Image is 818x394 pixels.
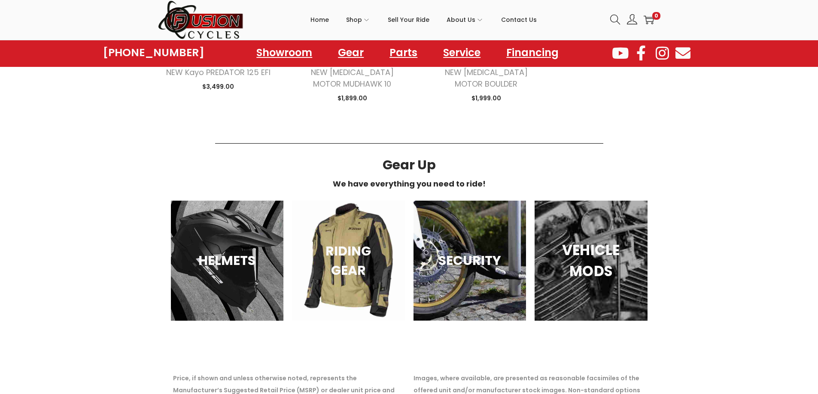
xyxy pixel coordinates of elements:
[535,201,648,321] a: VEHICLE MODS
[310,0,329,39] a: Home
[471,94,501,102] span: 1,999.00
[435,43,489,63] a: Service
[248,43,321,63] a: Showroom
[202,82,234,91] span: 3,499.00
[388,0,429,39] a: Sell Your Ride
[186,251,269,270] h3: HELMETS
[311,67,394,89] a: NEW [MEDICAL_DATA] MOTOR MUDHAWK 10
[244,0,604,39] nav: Primary navigation
[545,239,636,282] h3: VEHICLE MODS
[338,94,367,102] span: 1,899.00
[381,43,426,63] a: Parts
[166,67,271,78] a: NEW Kayo PREDATOR 125 EFI
[429,251,511,270] h3: SECURITY
[447,0,484,39] a: About Us
[167,159,652,171] h3: Gear Up
[388,9,429,30] span: Sell Your Ride
[445,67,528,89] a: NEW [MEDICAL_DATA] MOTOR BOULDER
[346,9,362,30] span: Shop
[292,201,405,321] a: RIDING GEAR
[501,9,537,30] span: Contact Us
[202,82,206,91] span: $
[414,201,526,321] a: SECURITY
[447,9,475,30] span: About Us
[501,0,537,39] a: Contact Us
[103,47,204,59] a: [PHONE_NUMBER]
[644,15,654,25] a: 0
[471,94,475,102] span: $
[248,43,567,63] nav: Menu
[338,94,341,102] span: $
[167,180,652,188] h6: We have everything you need to ride!
[307,241,390,280] h3: RIDING GEAR
[329,43,372,63] a: Gear
[171,201,284,321] a: HELMETS
[346,0,371,39] a: Shop
[498,43,567,63] a: Financing
[310,9,329,30] span: Home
